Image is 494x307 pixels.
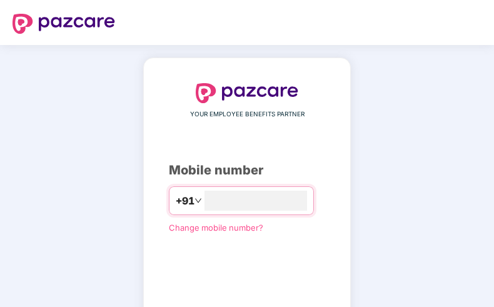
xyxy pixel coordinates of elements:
span: YOUR EMPLOYEE BENEFITS PARTNER [190,109,305,119]
span: +91 [176,193,194,209]
img: logo [13,14,115,34]
img: logo [196,83,298,103]
span: down [194,197,202,204]
div: Mobile number [169,161,325,180]
a: Change mobile number? [169,223,263,233]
